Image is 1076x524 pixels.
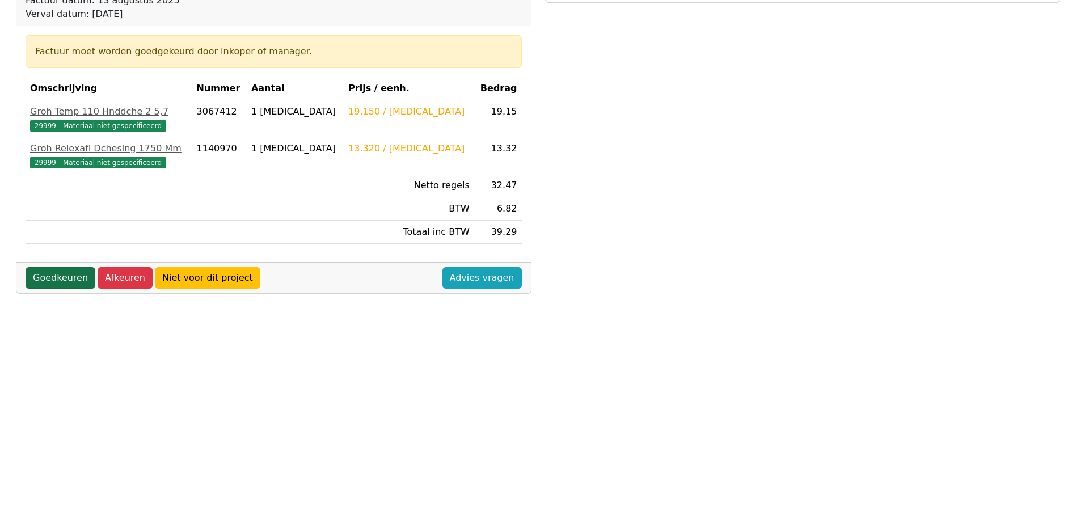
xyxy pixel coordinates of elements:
td: BTW [344,197,474,221]
th: Nummer [192,77,247,100]
div: Groh Temp 110 Hnddche 2 5,7 [30,105,188,119]
td: 13.32 [474,137,522,174]
a: Groh Temp 110 Hnddche 2 5,729999 - Materiaal niet gespecificeerd [30,105,188,132]
a: Afkeuren [98,267,153,289]
a: Niet voor dit project [155,267,260,289]
div: 19.150 / [MEDICAL_DATA] [348,105,470,119]
a: Groh Relexafl Dcheslng 1750 Mm29999 - Materiaal niet gespecificeerd [30,142,188,169]
td: Totaal inc BTW [344,221,474,244]
td: 19.15 [474,100,522,137]
th: Prijs / eenh. [344,77,474,100]
div: 1 [MEDICAL_DATA] [251,105,339,119]
td: 32.47 [474,174,522,197]
div: Factuur moet worden goedgekeurd door inkoper of manager. [35,45,512,58]
div: Groh Relexafl Dcheslng 1750 Mm [30,142,188,155]
th: Bedrag [474,77,522,100]
td: 1140970 [192,137,247,174]
td: 3067412 [192,100,247,137]
td: 6.82 [474,197,522,221]
th: Aantal [247,77,344,100]
a: Advies vragen [442,267,522,289]
span: 29999 - Materiaal niet gespecificeerd [30,120,166,132]
td: 39.29 [474,221,522,244]
td: Netto regels [344,174,474,197]
div: 1 [MEDICAL_DATA] [251,142,339,155]
div: Verval datum: [DATE] [26,7,333,21]
span: 29999 - Materiaal niet gespecificeerd [30,157,166,168]
a: Goedkeuren [26,267,95,289]
div: 13.320 / [MEDICAL_DATA] [348,142,470,155]
th: Omschrijving [26,77,192,100]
